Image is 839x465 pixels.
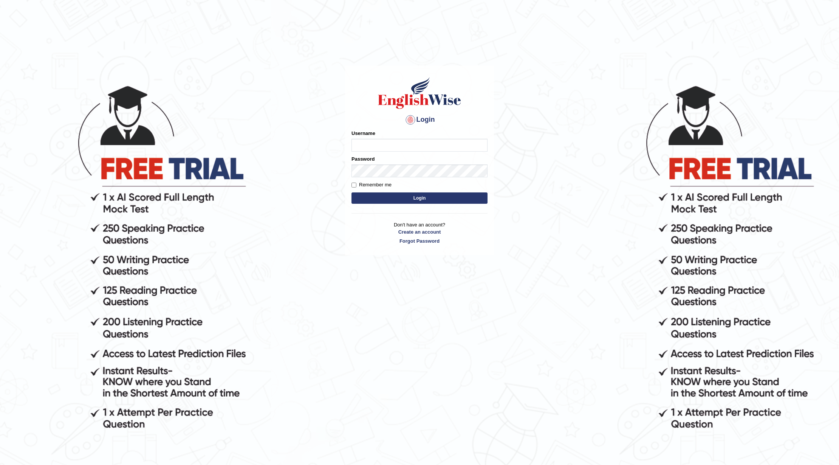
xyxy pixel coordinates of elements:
label: Password [351,155,375,163]
a: Forgot Password [351,237,488,245]
label: Username [351,130,375,137]
a: Create an account [351,228,488,236]
input: Remember me [351,183,356,188]
p: Don't have an account? [351,221,488,245]
button: Login [351,192,488,204]
img: Logo of English Wise sign in for intelligent practice with AI [376,76,463,110]
label: Remember me [351,181,392,189]
h4: Login [351,114,488,126]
